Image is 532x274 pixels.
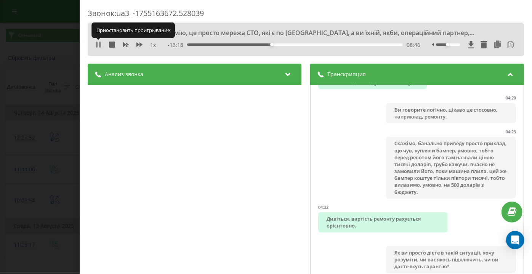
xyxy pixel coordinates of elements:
[318,204,328,210] div: 04:32
[136,29,476,37] div: Я так розумію, це просто мережа СТО, які є по [GEOGRAPHIC_DATA], а ви їхній, якби, операційний па...
[105,71,143,78] span: Анализ звонка
[327,71,366,78] span: Транскрипция
[506,238,516,244] div: 04:40
[91,22,175,38] div: Приостановить проигрывание
[407,41,421,49] span: 08:46
[386,246,516,273] div: Як ви просто дієте в такій ситуації, хочу розуміти, чи вас якось підключить, чи ви даєте якусь га...
[386,103,516,123] div: Ви говорите логічно, цікаво це стосовно, наприклад, ремонту.
[506,129,516,135] div: 04:23
[88,8,524,23] div: Звонок : ua3_-1755163672.528039
[506,95,516,101] div: 04:20
[318,212,448,232] div: Дивіться, вартість ремонту рахується орієнтовно.
[150,41,156,49] span: 1 x
[506,231,524,249] div: Open Intercom Messenger
[271,43,274,46] div: Accessibility label
[168,41,187,49] span: - 13:18
[386,137,516,199] div: Скажімо, банально приведу просто приклад, що чув, купляли бампер, умовно, тобто перед релотом йог...
[446,43,449,46] div: Accessibility label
